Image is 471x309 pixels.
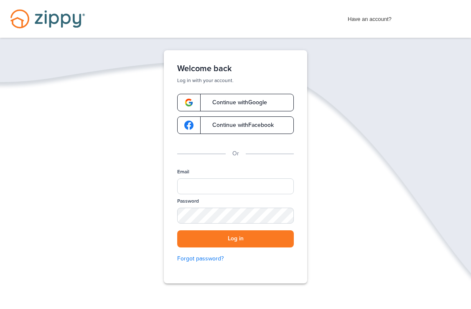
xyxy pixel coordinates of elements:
h1: Welcome back [177,64,294,74]
p: Or [232,149,239,158]
span: Continue with Facebook [204,122,274,128]
img: google-logo [184,121,193,130]
input: Password [177,208,294,224]
p: Log in with your account. [177,77,294,84]
span: Have an account? [348,10,392,24]
button: Log in [177,230,294,247]
span: Continue with Google [204,100,267,106]
a: google-logoContinue withGoogle [177,94,294,111]
a: Forgot password? [177,254,294,263]
a: google-logoContinue withFacebook [177,116,294,134]
label: Password [177,198,199,205]
img: google-logo [184,98,193,107]
label: Email [177,168,189,175]
input: Email [177,178,294,194]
